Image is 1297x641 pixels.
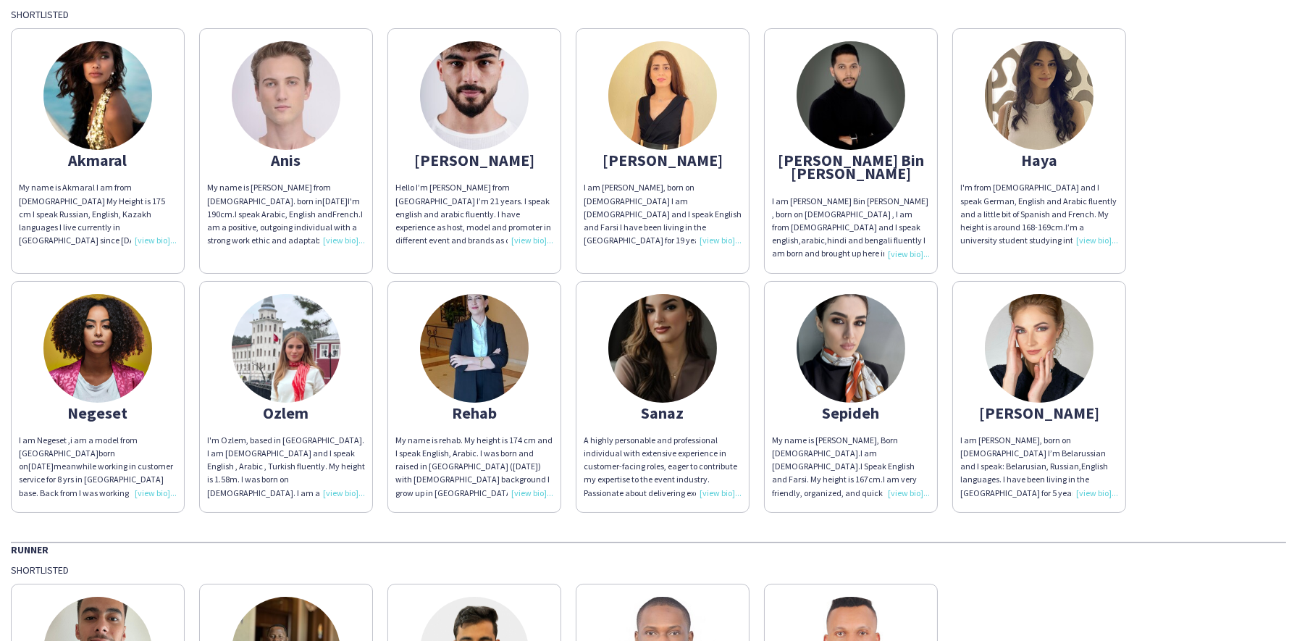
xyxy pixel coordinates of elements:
[584,154,742,167] div: [PERSON_NAME]
[207,196,360,219] span: I'm 190cm.
[772,434,930,500] div: My name is [PERSON_NAME], Born [DEMOGRAPHIC_DATA].I am [DEMOGRAPHIC_DATA].I Speak English and Far...
[19,154,177,167] div: Akmaral
[960,154,1118,167] div: Haya
[322,196,348,206] span: [DATE]
[608,41,717,150] img: thumb-5f27f19c7f0d9.jpg
[584,181,742,247] div: I am [PERSON_NAME], born on [DEMOGRAPHIC_DATA] I am [DEMOGRAPHIC_DATA] and I speak English and Fa...
[395,406,553,419] div: Rehab
[584,434,742,500] div: A highly personable and professional individual with extensive experience in customer-facing role...
[11,564,1286,577] div: Shortlisted
[772,406,930,419] div: Sepideh
[207,154,365,167] div: Anis
[772,154,930,180] div: [PERSON_NAME] Bin [PERSON_NAME]
[11,8,1286,21] div: Shortlisted
[207,406,365,419] div: Ozlem
[19,435,138,458] span: I am Negeset ,i am a model from [GEOGRAPHIC_DATA]
[797,41,905,150] img: thumb-67755c6606872.jpeg
[772,195,930,261] div: I am [PERSON_NAME] Bin [PERSON_NAME] , born on [DEMOGRAPHIC_DATA] , I am from [DEMOGRAPHIC_DATA] ...
[960,434,1118,500] div: I am [PERSON_NAME], born on [DEMOGRAPHIC_DATA] I’m Belarussian and I speak: Belarusian, Russian,E...
[797,294,905,403] img: thumb-42205078-6394-42aa-87a1-9da88fb56501.jpg
[207,182,331,206] span: My name is [PERSON_NAME] from [DEMOGRAPHIC_DATA]. born in
[420,41,529,150] img: thumb-6509c55700b7f.jpeg
[395,434,553,500] div: My name is rehab. My height is 174 cm and I speak English, Arabic. I was born and raised in [GEOG...
[395,181,553,247] div: Hello I’m [PERSON_NAME] from [GEOGRAPHIC_DATA] I’m 21 years. I speak english and arabic fluently....
[584,406,742,419] div: Sanaz
[608,294,717,403] img: thumb-688835faa37ed.jpeg
[985,294,1094,403] img: thumb-4bc3096c-6e4d-45b9-91b4-556c0950d42a.jpg
[19,406,177,419] div: Negeset
[232,41,340,150] img: thumb-63ff74acda6c5.jpeg
[235,209,332,219] span: I speak Arabic, English and
[43,41,152,150] img: thumb-5fa97999aec46.jpg
[19,181,177,247] div: My name is Akmaral I am from [DEMOGRAPHIC_DATA] My Height is 175 cm I speak Russian, English, Kaz...
[395,154,553,167] div: [PERSON_NAME]
[232,294,340,403] img: thumb-647dd03ceabaf.png
[985,41,1094,150] img: thumb-62b088e68088a.jpeg
[207,434,365,500] div: I'm Ozlem, based in [GEOGRAPHIC_DATA]. I am [DEMOGRAPHIC_DATA] and I speak English , Arabic , Tur...
[420,294,529,403] img: thumb-65266f2d8c9b7.jpg
[11,542,1286,556] div: Runner
[960,182,1117,232] span: I'm from [DEMOGRAPHIC_DATA] and I speak German, English and Arabic fluently and a little bit of S...
[43,294,152,403] img: thumb-1679642050641d4dc284058.jpeg
[19,461,175,524] span: meanwhile working in customer service for 8 yrs in [GEOGRAPHIC_DATA] base. Back from I was workin...
[960,406,1118,419] div: [PERSON_NAME]
[332,209,358,219] span: French
[28,461,54,472] span: [DATE]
